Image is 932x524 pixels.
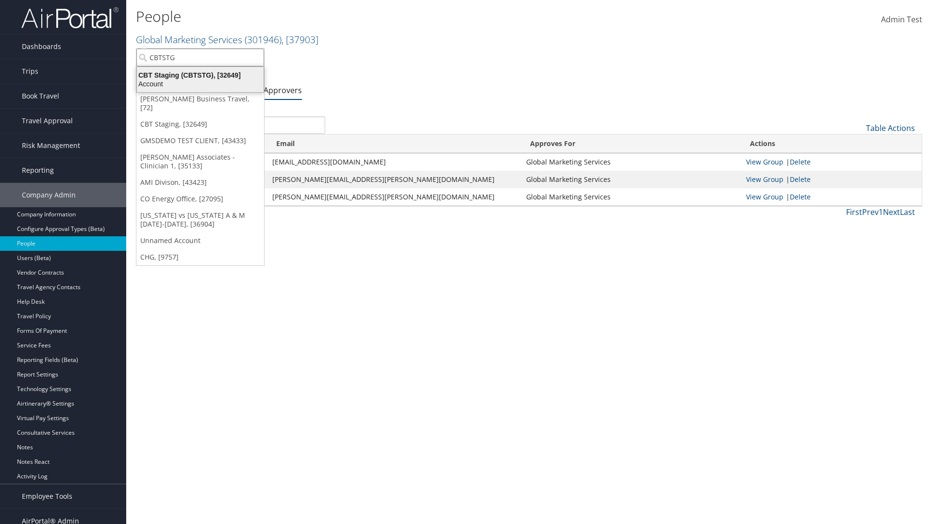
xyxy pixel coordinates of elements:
[21,6,118,29] img: airportal-logo.png
[136,116,264,132] a: CBT Staging, [32649]
[136,232,264,249] a: Unnamed Account
[22,34,61,59] span: Dashboards
[136,49,264,66] input: Search Accounts
[22,183,76,207] span: Company Admin
[264,85,302,96] a: Approvers
[746,175,783,184] a: View Approver's Group
[136,6,660,27] h1: People
[282,33,318,46] span: , [ 37903 ]
[136,207,264,232] a: [US_STATE] vs [US_STATE] A & M [DATE]-[DATE], [36904]
[136,33,318,46] a: Global Marketing Services
[790,157,811,166] a: Delete
[22,84,59,108] span: Book Travel
[22,158,54,182] span: Reporting
[136,191,264,207] a: CO Energy Office, [27095]
[22,59,38,83] span: Trips
[136,132,264,149] a: GMSDEMO TEST CLIENT, [43433]
[136,91,264,116] a: [PERSON_NAME] Business Travel, [72]
[521,171,741,188] td: Global Marketing Services
[883,207,900,217] a: Next
[267,134,521,153] th: Email: activate to sort column ascending
[900,207,915,217] a: Last
[862,207,879,217] a: Prev
[245,33,282,46] span: ( 301946 )
[790,192,811,201] a: Delete
[136,249,264,265] a: CHG, [9757]
[879,207,883,217] a: 1
[521,134,741,153] th: Approves For: activate to sort column ascending
[131,71,269,80] div: CBT Staging (CBTSTG), [32649]
[881,14,922,25] span: Admin Test
[866,123,915,133] a: Table Actions
[790,175,811,184] a: Delete
[22,133,80,158] span: Risk Management
[22,484,72,508] span: Employee Tools
[267,153,521,171] td: [EMAIL_ADDRESS][DOMAIN_NAME]
[521,153,741,171] td: Global Marketing Services
[131,80,269,88] div: Account
[267,171,521,188] td: [PERSON_NAME][EMAIL_ADDRESS][PERSON_NAME][DOMAIN_NAME]
[846,207,862,217] a: First
[741,153,922,171] td: |
[741,134,922,153] th: Actions
[136,174,264,191] a: AMI Divison, [43423]
[881,5,922,35] a: Admin Test
[267,188,521,206] td: [PERSON_NAME][EMAIL_ADDRESS][PERSON_NAME][DOMAIN_NAME]
[741,188,922,206] td: |
[741,171,922,188] td: |
[136,149,264,174] a: [PERSON_NAME] Associates - Clinician 1, [35133]
[521,188,741,206] td: Global Marketing Services
[746,192,783,201] a: View Approver's Group
[22,109,73,133] span: Travel Approval
[746,157,783,166] a: View Approver's Group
